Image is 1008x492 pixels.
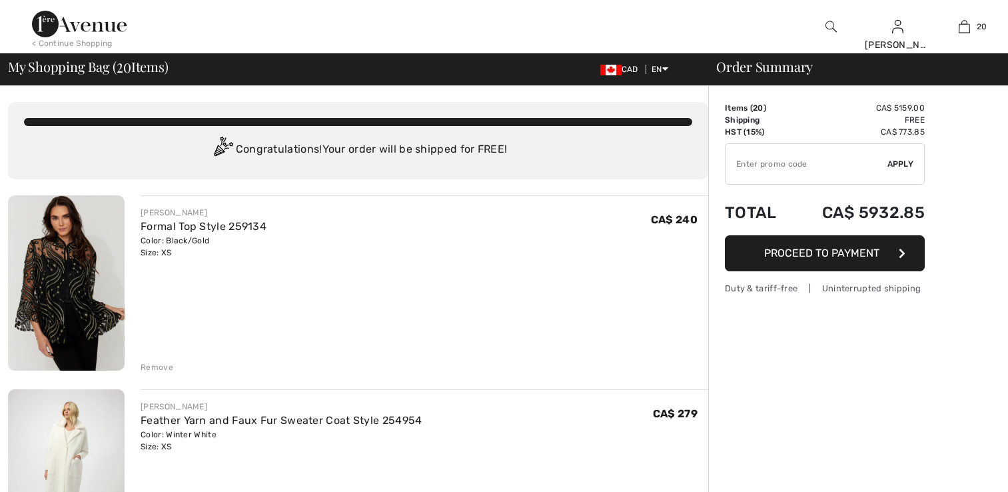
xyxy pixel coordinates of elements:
[141,401,422,413] div: [PERSON_NAME]
[892,20,903,33] a: Sign In
[892,19,903,35] img: My Info
[600,65,644,74] span: CAD
[141,429,422,453] div: Color: Winter White Size: XS
[753,103,763,113] span: 20
[725,102,791,114] td: Items ( )
[117,57,131,74] span: 20
[725,235,925,271] button: Proceed to Payment
[651,213,698,226] span: CA$ 240
[791,102,925,114] td: CA$ 5159.00
[725,190,791,235] td: Total
[652,65,668,74] span: EN
[791,190,925,235] td: CA$ 5932.85
[791,126,925,138] td: CA$ 773.85
[825,19,837,35] img: search the website
[141,207,266,219] div: [PERSON_NAME]
[700,60,1000,73] div: Order Summary
[764,247,879,259] span: Proceed to Payment
[32,11,127,37] img: 1ère Avenue
[725,114,791,126] td: Shipping
[653,407,698,420] span: CA$ 279
[959,19,970,35] img: My Bag
[923,452,995,485] iframe: Opens a widget where you can find more information
[600,65,622,75] img: Canadian Dollar
[32,37,113,49] div: < Continue Shopping
[725,282,925,295] div: Duty & tariff-free | Uninterrupted shipping
[726,144,887,184] input: Promo code
[141,414,422,427] a: Feather Yarn and Faux Fur Sweater Coat Style 254954
[8,60,169,73] span: My Shopping Bag ( Items)
[141,220,266,233] a: Formal Top Style 259134
[887,158,914,170] span: Apply
[24,137,692,163] div: Congratulations! Your order will be shipped for FREE!
[931,19,997,35] a: 20
[209,137,236,163] img: Congratulation2.svg
[141,235,266,259] div: Color: Black/Gold Size: XS
[977,21,987,33] span: 20
[725,126,791,138] td: HST (15%)
[865,38,930,52] div: [PERSON_NAME]
[141,361,173,373] div: Remove
[8,195,125,371] img: Formal Top Style 259134
[791,114,925,126] td: Free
